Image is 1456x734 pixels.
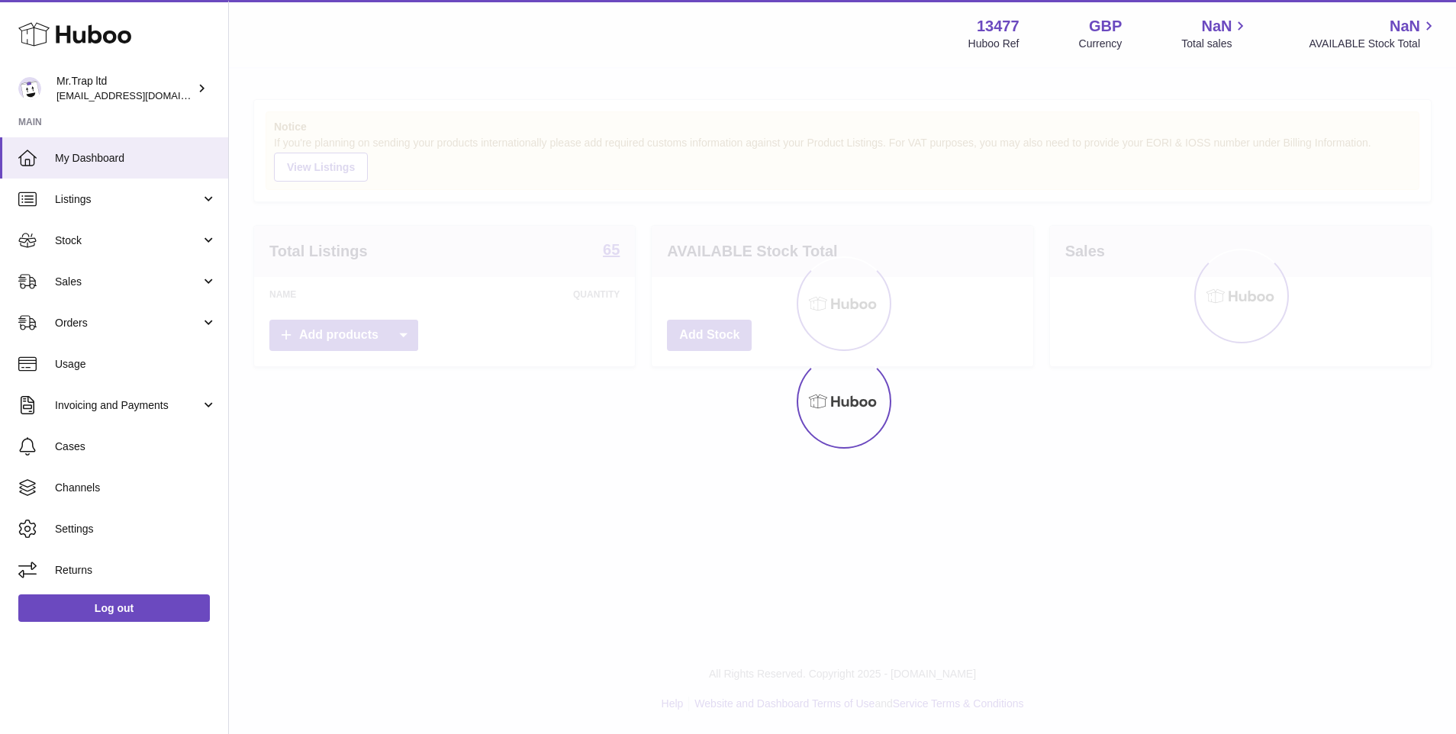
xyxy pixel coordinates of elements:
span: Stock [55,233,201,248]
span: Sales [55,275,201,289]
span: My Dashboard [55,151,217,166]
span: Channels [55,481,217,495]
div: Huboo Ref [968,37,1020,51]
span: NaN [1201,16,1232,37]
strong: 13477 [977,16,1020,37]
span: Returns [55,563,217,578]
div: Mr.Trap ltd [56,74,194,103]
span: Listings [55,192,201,207]
span: NaN [1390,16,1420,37]
div: Currency [1079,37,1123,51]
span: Usage [55,357,217,372]
span: Invoicing and Payments [55,398,201,413]
a: NaN AVAILABLE Stock Total [1309,16,1438,51]
span: AVAILABLE Stock Total [1309,37,1438,51]
span: [EMAIL_ADDRESS][DOMAIN_NAME] [56,89,224,101]
span: Total sales [1181,37,1249,51]
a: Log out [18,594,210,622]
span: Cases [55,439,217,454]
span: Orders [55,316,201,330]
img: office@grabacz.eu [18,77,41,100]
span: Settings [55,522,217,536]
strong: GBP [1089,16,1122,37]
a: NaN Total sales [1181,16,1249,51]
